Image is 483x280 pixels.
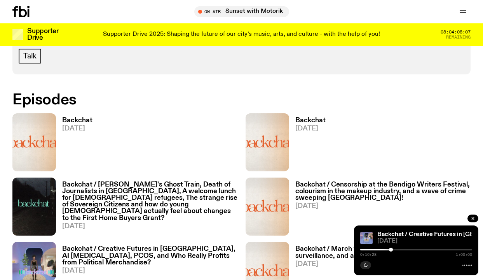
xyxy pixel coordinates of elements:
[377,238,472,244] span: [DATE]
[194,6,289,17] button: On AirSunset with Motorik
[23,52,37,60] span: Talk
[295,203,471,210] span: [DATE]
[295,261,471,268] span: [DATE]
[446,35,471,39] span: Remaining
[56,181,238,236] a: Backchat / [PERSON_NAME]'s Ghost Train, Death of Journalists in [GEOGRAPHIC_DATA], A welcome lunc...
[441,30,471,34] span: 08:04:08:07
[12,93,315,107] h2: Episodes
[62,181,238,222] h3: Backchat / [PERSON_NAME]'s Ghost Train, Death of Journalists in [GEOGRAPHIC_DATA], A welcome lunc...
[103,31,380,38] p: Supporter Drive 2025: Shaping the future of our city’s music, arts, and culture - with the help o...
[295,117,326,124] h3: Backchat
[62,117,92,124] h3: Backchat
[62,223,238,230] span: [DATE]
[19,49,41,63] a: Talk
[62,246,238,266] h3: Backchat / Creative Futures in [GEOGRAPHIC_DATA], AI [MEDICAL_DATA], PCOS, and Who Really Profits...
[27,28,58,41] h3: Supporter Drive
[295,181,471,201] h3: Backchat / Censorship at the Bendigo Writers Festival, colourism in the makeup industry, and a wa...
[295,246,471,259] h3: Backchat / March for Humanity, the dangers of online surveillance, and are the Logies still relev...
[62,268,238,274] span: [DATE]
[289,117,326,171] a: Backchat[DATE]
[56,117,92,171] a: Backchat[DATE]
[295,125,326,132] span: [DATE]
[360,253,377,257] span: 0:16:28
[289,181,471,236] a: Backchat / Censorship at the Bendigo Writers Festival, colourism in the makeup industry, and a wa...
[456,253,472,257] span: 1:00:00
[62,125,92,132] span: [DATE]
